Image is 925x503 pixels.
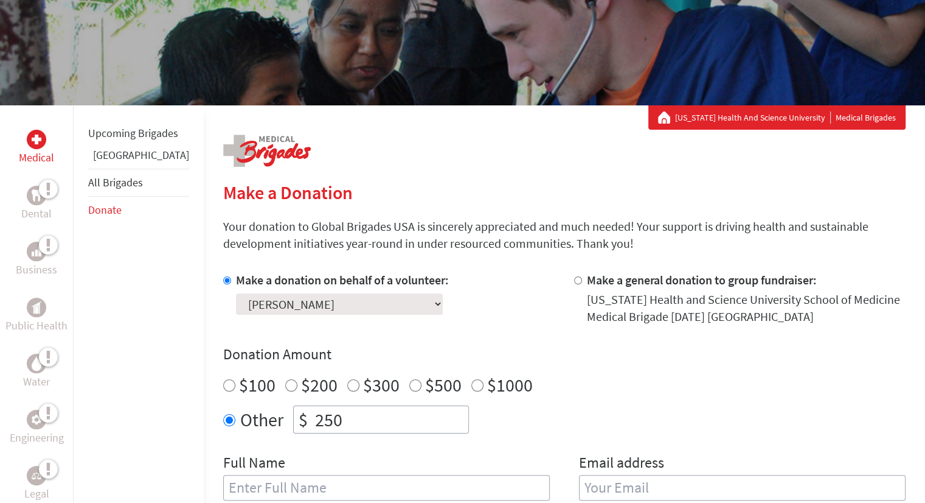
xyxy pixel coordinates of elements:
a: WaterWater [23,354,50,390]
p: Medical [19,149,54,166]
label: Email address [579,453,664,475]
a: Donate [88,203,122,217]
label: Other [240,406,283,434]
a: MedicalMedical [19,130,54,166]
p: Water [23,373,50,390]
input: Enter Full Name [223,475,550,501]
img: logo-medical.png [223,135,311,167]
label: $100 [239,373,275,396]
label: Make a general donation to group fundraiser: [587,272,817,287]
p: Public Health [5,317,68,334]
div: Water [27,354,46,373]
a: DentalDental [21,186,52,222]
a: BusinessBusiness [16,242,57,278]
h2: Make a Donation [223,181,906,203]
p: Dental [21,205,52,222]
div: Medical Brigades [658,111,896,124]
img: Dental [32,189,41,201]
p: Your donation to Global Brigades USA is sincerely appreciated and much needed! Your support is dr... [223,218,906,252]
img: Public Health [32,301,41,314]
label: $300 [363,373,400,396]
label: Full Name [223,453,285,475]
p: Engineering [10,429,64,446]
img: Legal Empowerment [32,472,41,479]
div: $ [294,406,313,433]
label: $200 [301,373,338,396]
a: Upcoming Brigades [88,126,178,140]
li: Donate [88,197,189,223]
img: Water [32,356,41,370]
li: Upcoming Brigades [88,120,189,147]
li: Guatemala [88,147,189,169]
label: Make a donation on behalf of a volunteer: [236,272,449,287]
h4: Donation Amount [223,345,906,364]
p: Business [16,261,57,278]
div: Public Health [27,298,46,317]
a: Public HealthPublic Health [5,298,68,334]
a: EngineeringEngineering [10,410,64,446]
div: Engineering [27,410,46,429]
a: [GEOGRAPHIC_DATA] [93,148,189,162]
div: Medical [27,130,46,149]
div: [US_STATE] Health and Science University School of Medicine Medical Brigade [DATE] [GEOGRAPHIC_DATA] [587,291,906,325]
a: All Brigades [88,175,143,189]
img: Engineering [32,415,41,424]
div: Legal Empowerment [27,466,46,485]
img: Business [32,247,41,256]
div: Dental [27,186,46,205]
div: Business [27,242,46,261]
li: All Brigades [88,169,189,197]
label: $1000 [487,373,533,396]
a: [US_STATE] Health And Science University [675,111,831,124]
input: Your Email [579,475,906,501]
img: Medical [32,135,41,144]
input: Enter Amount [313,406,468,433]
label: $500 [425,373,462,396]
